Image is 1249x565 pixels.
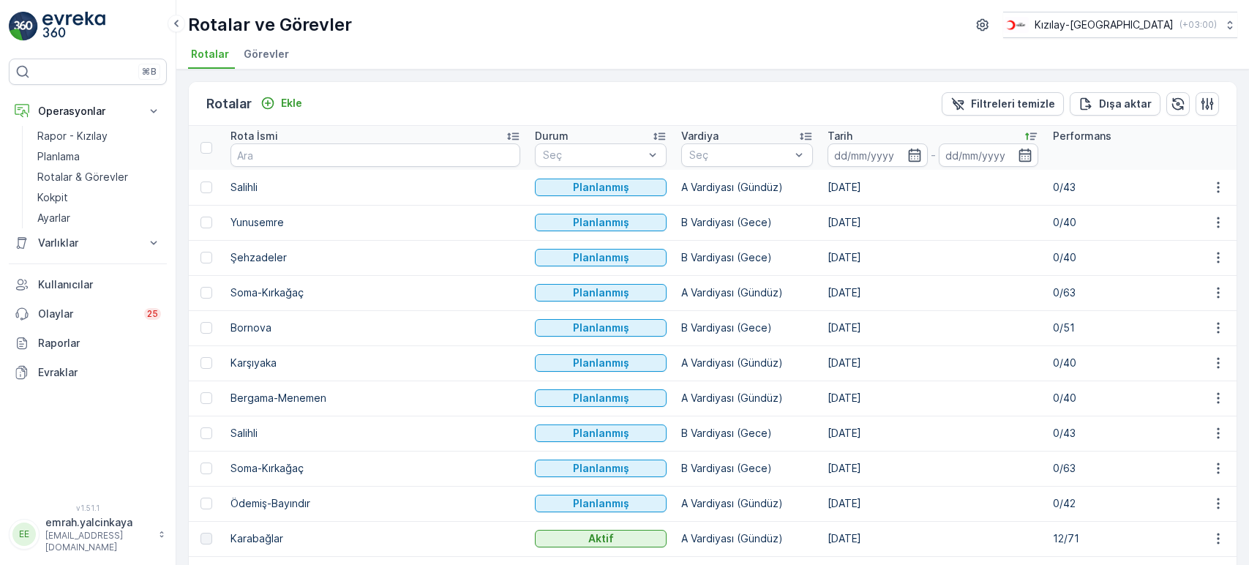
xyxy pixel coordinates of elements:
[543,148,644,162] p: Seç
[31,126,167,146] a: Rapor - Kızılay
[681,356,813,370] p: A Vardiyası (Gündüz)
[573,356,629,370] p: Planlanmış
[147,308,158,320] p: 25
[230,461,520,476] p: Soma-Kırkağaç
[573,250,629,265] p: Planlanmış
[200,392,212,404] div: Toggle Row Selected
[1179,19,1217,31] p: ( +03:00 )
[1053,180,1185,195] p: 0/43
[37,170,128,184] p: Rotalar & Görevler
[942,92,1064,116] button: Filtreleri temizle
[689,148,790,162] p: Seç
[1003,12,1237,38] button: Kızılay-[GEOGRAPHIC_DATA](+03:00)
[681,250,813,265] p: B Vardiyası (Gece)
[1053,426,1185,441] p: 0/43
[573,426,629,441] p: Planlanmış
[931,146,936,164] p: -
[230,143,520,167] input: Ara
[535,249,667,266] button: Planlanmış
[820,451,1046,486] td: [DATE]
[820,275,1046,310] td: [DATE]
[573,215,629,230] p: Planlanmış
[230,496,520,511] p: Ödemiş-Bayındır
[573,461,629,476] p: Planlanmış
[588,531,614,546] p: Aktif
[820,170,1046,205] td: [DATE]
[230,426,520,441] p: Salihli
[38,236,138,250] p: Varlıklar
[1070,92,1160,116] button: Dışa aktar
[820,381,1046,416] td: [DATE]
[200,252,212,263] div: Toggle Row Selected
[681,321,813,335] p: B Vardiyası (Gece)
[9,228,167,258] button: Varlıklar
[45,515,151,530] p: emrah.yalcinkaya
[230,250,520,265] p: Şehzadeler
[1035,18,1174,32] p: Kızılay-[GEOGRAPHIC_DATA]
[573,321,629,335] p: Planlanmış
[200,287,212,299] div: Toggle Row Selected
[38,307,135,321] p: Olaylar
[200,182,212,193] div: Toggle Row Selected
[191,47,229,61] span: Rotalar
[820,310,1046,345] td: [DATE]
[37,149,80,164] p: Planlama
[820,486,1046,521] td: [DATE]
[1099,97,1152,111] p: Dışa aktar
[9,299,167,329] a: Olaylar25
[38,277,161,292] p: Kullanıcılar
[535,530,667,547] button: Aktif
[535,214,667,231] button: Planlanmış
[9,504,167,512] span: v 1.51.1
[820,416,1046,451] td: [DATE]
[535,354,667,372] button: Planlanmış
[9,329,167,358] a: Raporlar
[230,215,520,230] p: Yunusemre
[535,424,667,442] button: Planlanmış
[1053,129,1111,143] p: Performans
[200,427,212,439] div: Toggle Row Selected
[9,97,167,126] button: Operasyonlar
[820,345,1046,381] td: [DATE]
[38,104,138,119] p: Operasyonlar
[9,358,167,387] a: Evraklar
[535,284,667,302] button: Planlanmış
[38,365,161,380] p: Evraklar
[1053,356,1185,370] p: 0/40
[573,496,629,511] p: Planlanmış
[820,521,1046,556] td: [DATE]
[1053,496,1185,511] p: 0/42
[681,215,813,230] p: B Vardiyası (Gece)
[681,285,813,300] p: A Vardiyası (Gündüz)
[1053,250,1185,265] p: 0/40
[681,426,813,441] p: B Vardiyası (Gece)
[230,531,520,546] p: Karabağlar
[230,356,520,370] p: Karşıyaka
[828,143,928,167] input: dd/mm/yyyy
[9,12,38,41] img: logo
[200,463,212,474] div: Toggle Row Selected
[230,285,520,300] p: Soma-Kırkağaç
[535,495,667,512] button: Planlanmış
[681,391,813,405] p: A Vardiyası (Gündüz)
[244,47,289,61] span: Görevler
[681,531,813,546] p: A Vardiyası (Gündüz)
[820,205,1046,240] td: [DATE]
[230,391,520,405] p: Bergama-Menemen
[31,167,167,187] a: Rotalar & Görevler
[681,129,719,143] p: Vardiya
[37,190,68,205] p: Kokpit
[573,285,629,300] p: Planlanmış
[1053,531,1185,546] p: 12/71
[9,270,167,299] a: Kullanıcılar
[200,217,212,228] div: Toggle Row Selected
[535,319,667,337] button: Planlanmış
[37,129,108,143] p: Rapor - Kızılay
[971,97,1055,111] p: Filtreleri temizle
[12,523,36,546] div: EE
[9,515,167,553] button: EEemrah.yalcinkaya[EMAIL_ADDRESS][DOMAIN_NAME]
[188,13,352,37] p: Rotalar ve Görevler
[1053,215,1185,230] p: 0/40
[31,146,167,167] a: Planlama
[142,66,157,78] p: ⌘B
